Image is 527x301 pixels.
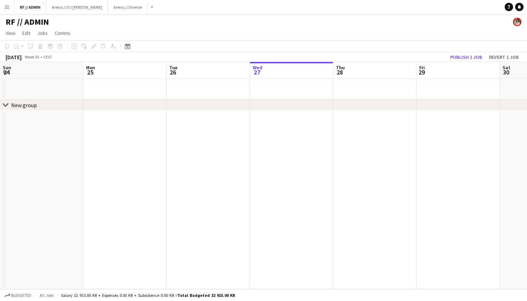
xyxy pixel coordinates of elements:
app-user-avatar: Sara Torsnes [513,18,521,26]
h1: RF // ADMIN [6,17,49,27]
span: Fri [419,64,425,71]
div: New group [11,102,37,109]
a: Jobs [35,29,51,38]
a: Edit [20,29,33,38]
span: Sat [503,64,510,71]
span: 24 [2,68,11,76]
button: Revert 1 job [486,53,521,62]
span: 30 [502,68,510,76]
button: RF // ADMIN [14,0,46,14]
span: 29 [418,68,425,76]
span: 25 [85,68,95,76]
span: Tue [169,64,177,71]
span: Edit [22,30,30,36]
span: Mon [86,64,95,71]
span: 27 [252,68,262,76]
a: Comms [52,29,73,38]
span: 26 [168,68,177,76]
button: Budgeted [3,292,32,299]
button: Arena // DJ [PERSON_NAME] [46,0,108,14]
span: Wed [253,64,262,71]
span: 28 [335,68,345,76]
span: Comms [55,30,70,36]
button: Publish 1 job [448,53,485,62]
button: Arena // Diverse [108,0,148,14]
span: Week 35 [23,54,40,60]
div: [DATE] [6,54,22,61]
a: View [3,29,18,38]
span: Sun [3,64,11,71]
div: Salary 32 915.00 KR + Expenses 0.00 KR + Subsistence 0.00 KR = [61,293,235,298]
span: Thu [336,64,345,71]
span: Jobs [37,30,48,36]
span: Total Budgeted 32 915.00 KR [177,293,235,298]
span: Budgeted [11,293,31,298]
div: CEST [43,54,52,60]
span: All jobs [38,293,55,298]
span: View [6,30,15,36]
